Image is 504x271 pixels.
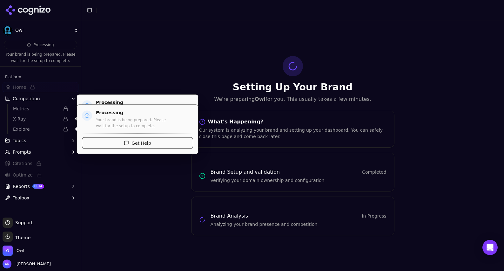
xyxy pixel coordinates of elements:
h3: Brand Analysis [211,212,248,220]
h1: Setting Up Your Brand [191,81,394,93]
p: Verifying your domain ownership and configuration [211,177,386,184]
div: Platform [3,72,78,82]
span: Support [13,219,33,226]
span: [PERSON_NAME] [14,261,51,267]
span: Citations [13,160,32,167]
img: Adam Raper [3,260,11,268]
img: Owl [3,25,13,36]
span: Prompts [13,149,31,155]
span: Processing [33,42,54,47]
h3: Brand Setup and validation [211,168,280,176]
div: Our system is analyzing your brand and setting up your dashboard. You can safely close this page ... [199,127,386,140]
span: Topics [13,137,26,144]
span: Reports [13,183,30,190]
p: Your brand is being prepared. Please wait for the setup to complete. [96,117,193,129]
button: ReportsBETA [3,181,78,191]
p: We're preparing for you. This usually takes a few minutes. [191,95,394,103]
span: X-Ray [13,116,59,122]
button: Topics [3,135,78,146]
strong: Owl [255,96,265,102]
h4: Processing [96,110,193,116]
span: In Progress [362,213,386,219]
span: Competition [13,95,40,102]
button: Competition [3,94,78,104]
span: Owl [15,28,71,33]
button: Get Help [82,137,193,149]
div: What's Happening? [199,119,386,125]
button: Toolbox [3,193,78,203]
button: Open organization switcher [3,246,24,256]
span: Owl [17,248,24,254]
img: Owl [3,246,13,256]
p: Your brand is being prepared. Please wait for the setup to complete. [4,52,77,64]
span: Toolbox [13,195,30,201]
span: Completed [362,169,386,175]
button: Prompts [3,147,78,157]
span: Explore [13,126,59,132]
span: Get Help [131,140,151,146]
h4: Processing [96,100,193,106]
span: Optimize [13,172,33,178]
span: BETA [32,184,44,189]
span: Home [13,84,26,90]
p: Analyzing your brand presence and competition [211,221,386,227]
span: Theme [13,235,30,240]
div: Open Intercom Messenger [482,240,498,255]
span: Metrics [13,106,59,112]
button: Open user button [3,260,51,268]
